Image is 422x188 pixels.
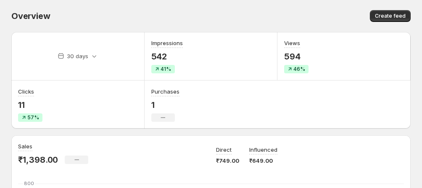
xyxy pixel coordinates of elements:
p: 11 [18,100,42,110]
p: Direct [216,145,232,154]
button: Create feed [370,10,411,22]
h3: Purchases [151,87,179,96]
p: ₹1,398.00 [18,155,58,165]
p: Influenced [249,145,277,154]
p: 594 [284,51,309,62]
span: 57% [27,114,39,121]
span: Overview [11,11,50,21]
h3: Impressions [151,39,183,47]
text: 800 [24,180,34,186]
p: 1 [151,100,179,110]
h3: Sales [18,142,32,150]
p: ₹649.00 [249,156,277,165]
span: Create feed [375,13,406,19]
p: 30 days [67,52,88,60]
span: 41% [161,66,171,73]
p: 542 [151,51,183,62]
p: ₹749.00 [216,156,239,165]
h3: Views [284,39,300,47]
h3: Clicks [18,87,34,96]
span: 46% [293,66,305,73]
